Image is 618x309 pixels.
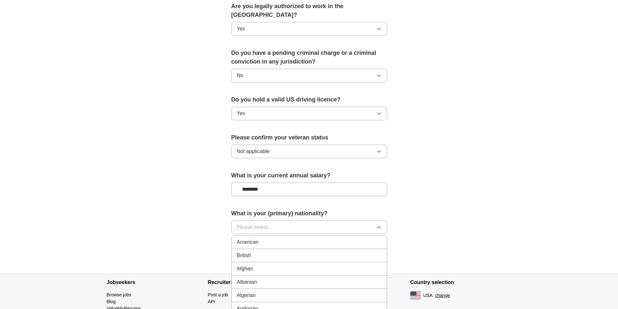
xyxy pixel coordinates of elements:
[237,278,257,286] span: Albanian
[237,252,251,259] span: British
[208,292,228,297] a: Post a job
[231,220,387,234] button: Please select...
[231,69,387,82] button: No
[237,72,243,79] span: No
[435,292,450,299] button: change
[237,25,245,33] span: Yes
[231,22,387,36] button: Yes
[237,291,256,299] span: Algerian
[231,49,387,66] label: Do you have a pending criminal charge or a criminal conviction in any jurisdiction?
[237,238,259,246] span: American
[231,133,387,142] label: Please confirm your veteran status
[231,95,387,104] label: Do you hold a valid US driving licence?
[237,223,272,231] span: Please select...
[231,2,387,19] label: Are you legally authorized to work in the [GEOGRAPHIC_DATA]?
[231,145,387,158] button: Not applicable
[423,292,433,299] span: USA
[237,265,253,273] span: Afghan
[237,148,270,155] span: Not applicable
[231,209,387,218] label: What is your (primary) nationality?
[107,299,116,304] a: Blog
[231,171,387,180] label: What is your current annual salary?
[208,299,215,304] a: API
[107,292,131,297] a: Browse jobs
[231,107,387,120] button: Yes
[410,273,512,291] h4: Country selection
[237,110,245,117] span: Yes
[410,291,421,299] img: US flag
